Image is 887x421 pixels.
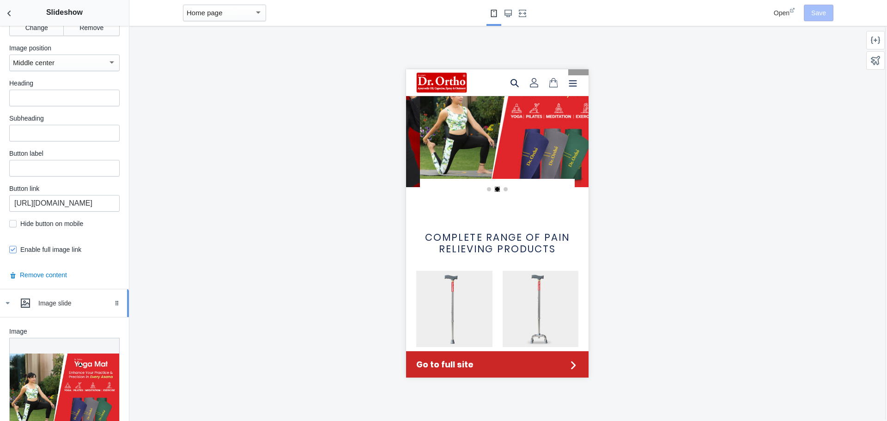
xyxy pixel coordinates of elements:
span: Go to full site [10,289,160,301]
label: Image [9,327,120,336]
img: image [10,3,61,24]
label: Image position [9,43,120,53]
label: Subheading [9,114,120,123]
label: Hide button on mobile [9,219,83,228]
a: Select slide 3 [97,118,102,122]
a: image [10,3,90,24]
span: Open [774,9,790,17]
mat-select-trigger: Home page [187,9,223,17]
button: Remove [64,19,120,36]
label: Button link [9,184,120,193]
label: Button label [9,149,120,158]
button: Menu [157,4,176,23]
mat-select-trigger: Middle center [13,59,55,67]
button: Remove content [9,270,67,280]
a: Select slide 2 [89,118,94,122]
a: Select slide 1 [81,118,85,122]
label: Enable full image link [9,245,81,254]
label: Heading [9,79,120,88]
div: Image slide [38,299,122,308]
a: View all products in the Shop collection [19,161,164,186]
button: Change [9,19,64,36]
